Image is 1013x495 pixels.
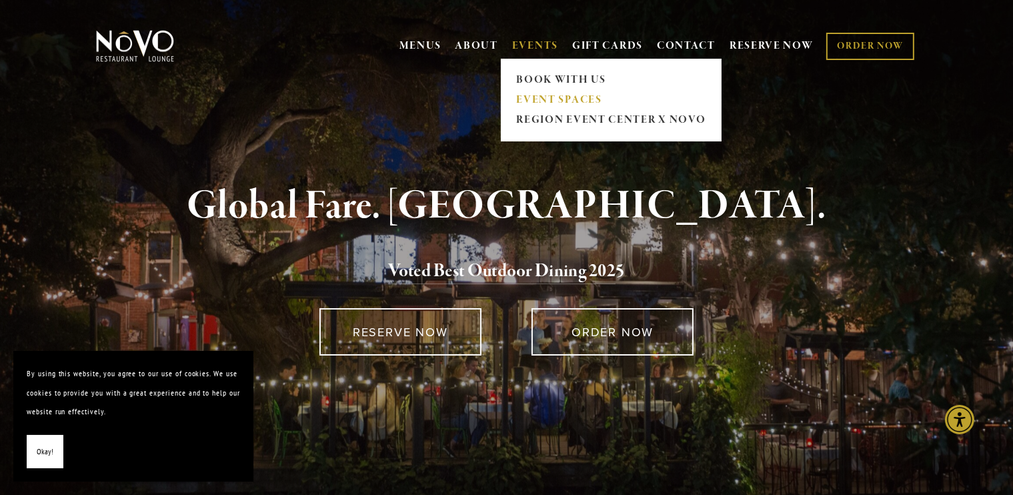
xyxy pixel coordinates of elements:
section: Cookie banner [13,351,253,482]
strong: Global Fare. [GEOGRAPHIC_DATA]. [187,181,826,231]
button: Okay! [27,435,63,469]
h2: 5 [118,258,896,286]
a: ORDER NOW [532,308,694,356]
a: REGION EVENT CENTER x NOVO [512,110,710,130]
a: MENUS [399,39,441,53]
p: By using this website, you agree to our use of cookies. We use cookies to provide you with a grea... [27,364,240,422]
div: Accessibility Menu [945,405,974,434]
span: Okay! [37,442,53,462]
a: EVENT SPACES [512,90,710,110]
a: Voted Best Outdoor Dining 202 [388,260,616,285]
a: RESERVE NOW [730,33,814,59]
img: Novo Restaurant &amp; Lounge [93,29,177,63]
a: BOOK WITH US [512,70,710,90]
a: CONTACT [657,33,716,59]
a: GIFT CARDS [572,33,643,59]
a: ABOUT [455,39,498,53]
a: RESERVE NOW [319,308,481,356]
a: EVENTS [512,39,558,53]
a: ORDER NOW [826,33,914,60]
